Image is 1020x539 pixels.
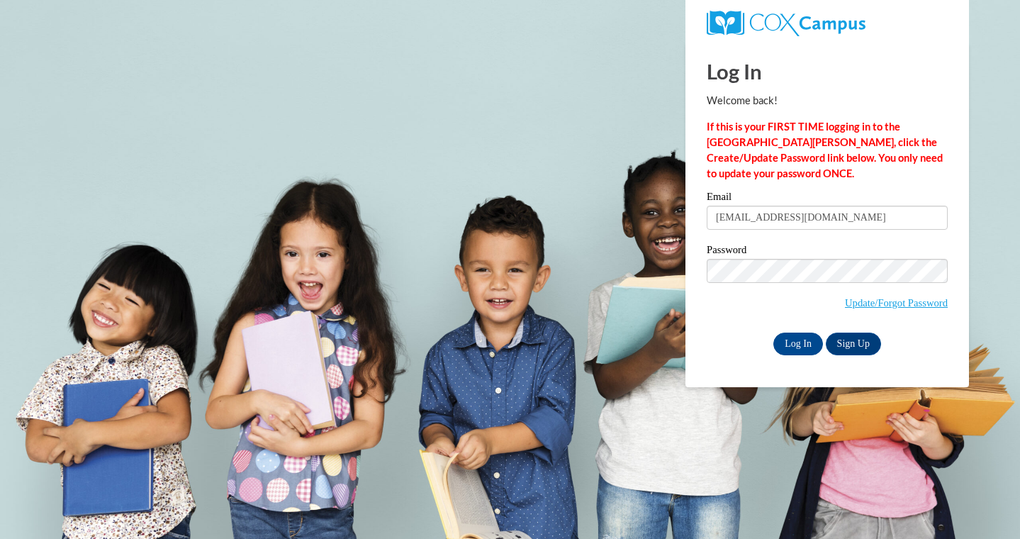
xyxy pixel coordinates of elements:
[707,57,948,86] h1: Log In
[707,11,865,36] img: COX Campus
[707,93,948,109] p: Welcome back!
[707,191,948,206] label: Email
[773,333,823,355] input: Log In
[707,11,948,36] a: COX Campus
[707,121,943,179] strong: If this is your FIRST TIME logging in to the [GEOGRAPHIC_DATA][PERSON_NAME], click the Create/Upd...
[845,297,948,309] a: Update/Forgot Password
[826,333,881,355] a: Sign Up
[707,245,948,259] label: Password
